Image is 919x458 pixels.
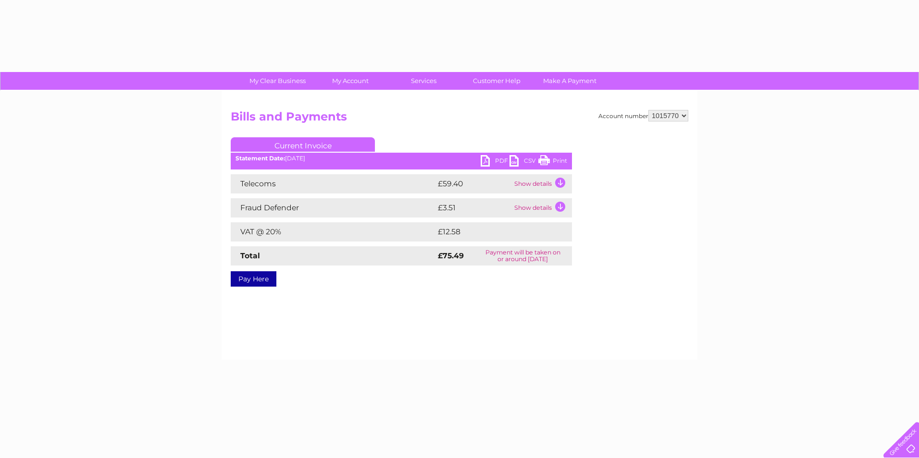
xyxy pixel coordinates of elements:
a: My Clear Business [238,72,317,90]
div: Account number [598,110,688,121]
a: PDF [481,155,509,169]
td: Show details [512,174,572,193]
div: [DATE] [231,155,572,162]
a: CSV [509,155,538,169]
td: £12.58 [435,222,552,241]
a: Current Invoice [231,137,375,152]
a: Customer Help [457,72,536,90]
strong: £75.49 [438,251,464,260]
td: £3.51 [435,198,512,217]
td: Fraud Defender [231,198,435,217]
td: Show details [512,198,572,217]
td: Telecoms [231,174,435,193]
h2: Bills and Payments [231,110,688,128]
a: Services [384,72,463,90]
td: VAT @ 20% [231,222,435,241]
b: Statement Date: [236,155,285,162]
a: Pay Here [231,271,276,287]
a: Print [538,155,567,169]
td: Payment will be taken on or around [DATE] [473,246,572,265]
strong: Total [240,251,260,260]
a: My Account [311,72,390,90]
td: £59.40 [435,174,512,193]
a: Make A Payment [530,72,609,90]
